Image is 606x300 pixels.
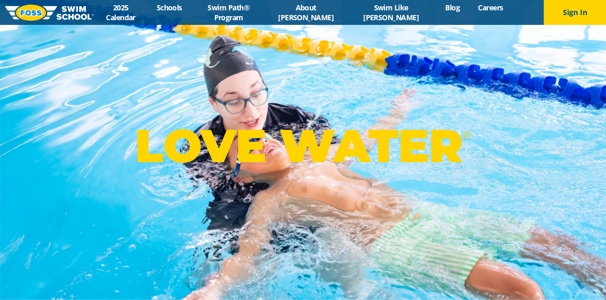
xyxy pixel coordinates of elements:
a: Careers [469,3,512,12]
a: Blog [436,3,469,12]
img: FOSS Swim School Logo [5,5,94,21]
a: Swim Path® Program [191,3,266,22]
a: About [PERSON_NAME] [266,3,346,22]
p: LOVE WATER [135,118,471,174]
a: 2025 Calendar [94,3,147,22]
a: Schools [147,3,191,12]
sup: ® [462,128,471,141]
a: Swim Like [PERSON_NAME] [346,3,436,22]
